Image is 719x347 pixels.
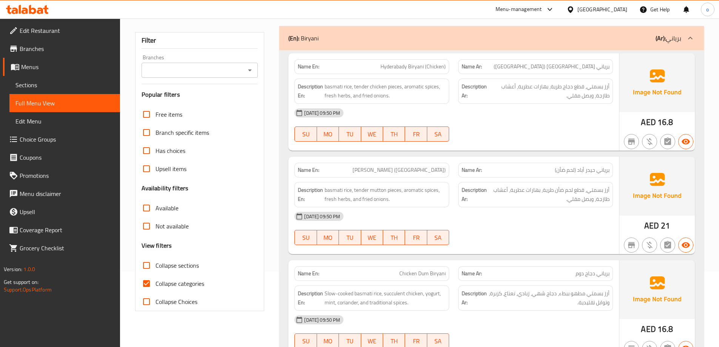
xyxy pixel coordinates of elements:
span: برياني حيدر أباد (لحم ضأن) [555,166,610,174]
span: 21 [661,218,670,233]
span: Get support on: [4,277,38,287]
span: Full Menu View [15,99,114,108]
span: أرز بسمتي، قطع دجاج طرية، بهارات عطرية، أعشاب طازجة، وبصل مقلي. [489,82,610,100]
span: TH [386,336,402,347]
button: TU [339,126,361,142]
a: Edit Menu [9,112,120,130]
button: TH [383,126,405,142]
button: MO [317,126,339,142]
strong: Name Ar: [462,63,482,71]
button: Purchased item [642,238,657,253]
span: SU [298,232,314,243]
button: TU [339,230,361,245]
button: Available [678,134,693,149]
a: Menu disclaimer [3,185,120,203]
span: Not available [156,222,189,231]
a: Coupons [3,148,120,167]
span: SA [430,129,446,140]
span: Collapse Choices [156,297,197,306]
span: basmati rice, tender mutton pieces, aromatic spices, fresh herbs, and fried onions. [325,185,446,204]
p: Biryani [288,34,319,43]
p: برياني [656,34,681,43]
button: SA [427,230,449,245]
span: Promotions [20,171,114,180]
a: Choice Groups [3,130,120,148]
span: Available [156,204,179,213]
span: MO [320,232,336,243]
button: FR [405,230,427,245]
span: o [706,5,709,14]
span: Hyderabady Biryani (Chicken) [380,63,446,71]
a: Coverage Report [3,221,120,239]
span: TH [386,129,402,140]
strong: Description Ar: [462,82,487,100]
span: AED [641,322,656,336]
span: TU [342,336,358,347]
span: Grocery Checklist [20,244,114,253]
button: WE [361,230,383,245]
span: Branches [20,44,114,53]
a: Grocery Checklist [3,239,120,257]
button: WE [361,126,383,142]
span: 1.0.0 [23,264,35,274]
button: SU [294,126,317,142]
span: FR [408,232,424,243]
span: Branch specific items [156,128,209,137]
a: Menus [3,58,120,76]
span: Collapse categories [156,279,204,288]
span: [DATE] 09:50 PM [301,213,343,220]
span: Version: [4,264,22,274]
strong: Description En: [298,82,323,100]
span: WE [364,129,380,140]
div: [GEOGRAPHIC_DATA] [577,5,627,14]
img: Ae5nvW7+0k+MAAAAAElFTkSuQmCC [619,260,695,319]
strong: Description En: [298,185,323,204]
div: Filter [142,32,258,49]
span: Coverage Report [20,225,114,234]
button: Not branch specific item [624,134,639,149]
h3: Availability filters [142,184,189,193]
span: Upsell items [156,164,186,173]
span: Menu disclaimer [20,189,114,198]
a: Edit Restaurant [3,22,120,40]
span: Edit Restaurant [20,26,114,35]
span: برياني دجاج دوم [576,270,610,278]
a: Support.OpsPlatform [4,285,52,295]
span: FR [408,129,424,140]
span: SU [298,129,314,140]
button: Open [245,65,255,76]
span: 16.8 [657,322,673,336]
span: SA [430,232,446,243]
span: FR [408,336,424,347]
b: (En): [288,32,299,44]
span: 16.8 [657,115,673,130]
span: SA [430,336,446,347]
img: Ae5nvW7+0k+MAAAAAElFTkSuQmCC [619,53,695,112]
span: [DATE] 09:50 PM [301,109,343,117]
span: Chicken Dum Biryani [399,270,446,278]
span: WE [364,232,380,243]
span: AED [641,115,656,130]
b: (Ar): [656,32,666,44]
span: Has choices [156,146,185,155]
span: برياني [GEOGRAPHIC_DATA] ([GEOGRAPHIC_DATA]) [494,63,610,71]
button: Not branch specific item [624,238,639,253]
a: Sections [9,76,120,94]
span: TH [386,232,402,243]
h3: View filters [142,241,172,250]
button: FR [405,126,427,142]
span: MO [320,129,336,140]
span: Collapse sections [156,261,199,270]
span: أرز بسمتي، قطع لحم ضأن طرية، بهارات عطرية، أعشاب طازجة، وبصل مقلي. [488,185,610,204]
button: MO [317,230,339,245]
span: [DATE] 09:50 PM [301,316,343,324]
strong: Name Ar: [462,270,482,278]
strong: Name En: [298,63,319,71]
span: Free items [156,110,182,119]
strong: Name Ar: [462,166,482,174]
button: SU [294,230,317,245]
span: TU [342,129,358,140]
button: SA [427,126,449,142]
span: Choice Groups [20,135,114,144]
h3: Popular filters [142,90,258,99]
